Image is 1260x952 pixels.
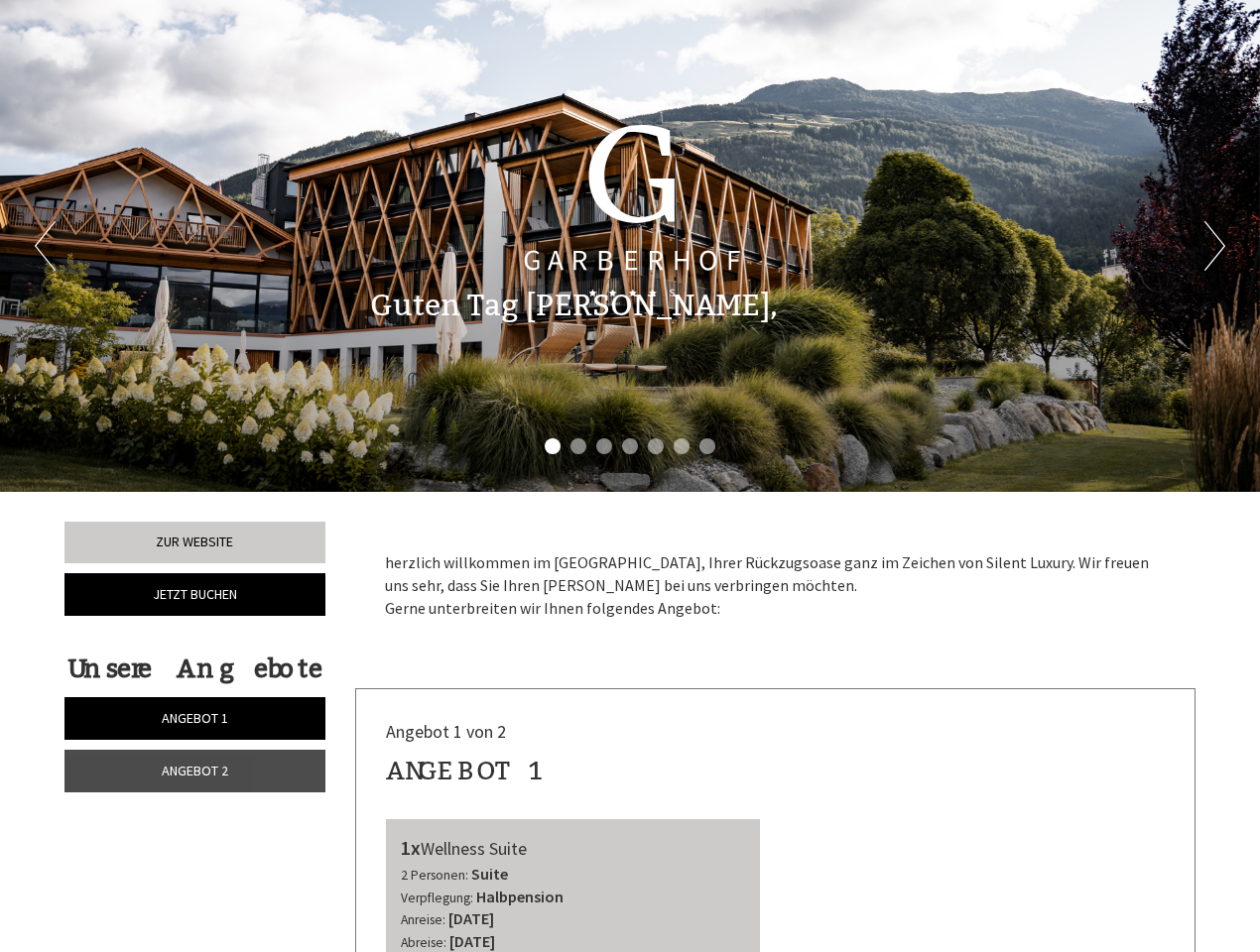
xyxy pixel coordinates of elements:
b: [DATE] [448,908,494,928]
div: Angebot 1 [386,753,546,789]
span: Angebot 2 [162,762,228,779]
span: Angebot 1 von 2 [386,720,506,743]
small: Anreise: [401,911,445,928]
div: Unsere Angebote [64,651,325,687]
button: Next [1204,221,1225,271]
a: Jetzt buchen [64,573,325,616]
h1: Guten Tag [PERSON_NAME], [370,290,778,322]
button: Previous [35,221,56,271]
a: Zur Website [64,522,325,563]
div: Wellness Suite [401,834,746,863]
b: [DATE] [449,931,495,951]
small: Verpflegung: [401,890,473,906]
b: Suite [471,864,508,884]
small: 2 Personen: [401,867,468,884]
p: herzlich willkommen im [GEOGRAPHIC_DATA], Ihrer Rückzugsoase ganz im Zeichen von Silent Luxury. W... [385,551,1167,620]
span: Angebot 1 [162,709,228,727]
small: Abreise: [401,934,446,951]
b: 1x [401,835,421,860]
b: Halbpension [476,887,564,906]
